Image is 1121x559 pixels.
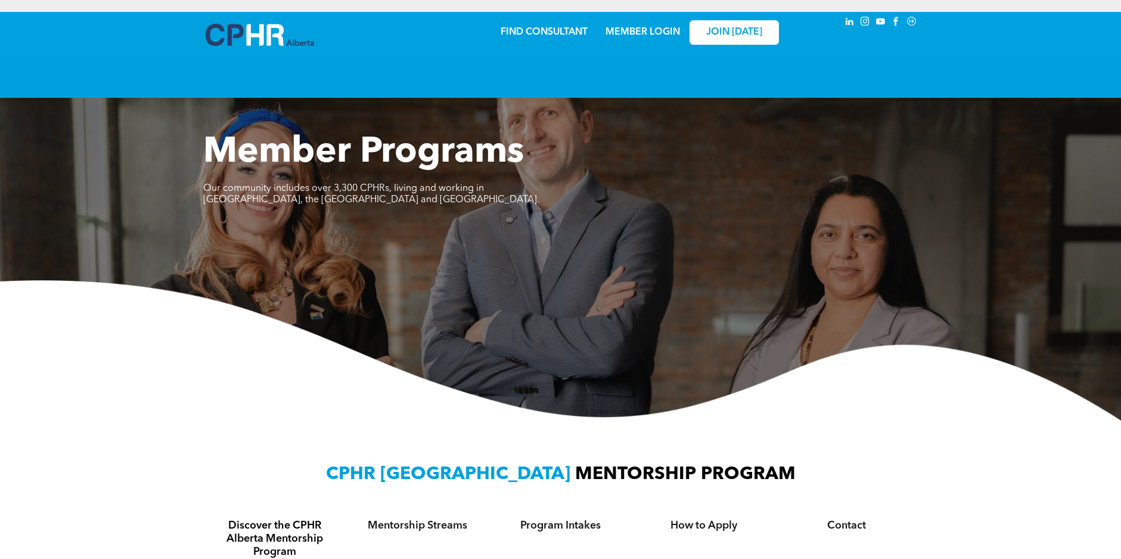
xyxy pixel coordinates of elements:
a: Social network [905,15,918,31]
h4: Program Intakes [500,519,622,532]
a: youtube [874,15,887,31]
a: linkedin [843,15,856,31]
span: Member Programs [203,135,524,171]
span: JOIN [DATE] [706,27,762,38]
h4: How to Apply [643,519,765,532]
span: MENTORSHIP PROGRAM [575,465,796,483]
span: Our community includes over 3,300 CPHRs, living and working in [GEOGRAPHIC_DATA], the [GEOGRAPHIC... [203,184,539,205]
a: MEMBER LOGIN [605,27,680,37]
span: CPHR [GEOGRAPHIC_DATA] [326,465,570,483]
img: A blue and white logo for cp alberta [206,24,314,46]
h4: Mentorship Streams [357,519,479,532]
a: JOIN [DATE] [690,20,779,45]
a: instagram [859,15,872,31]
a: FIND CONSULTANT [501,27,588,37]
h4: Contact [786,519,908,532]
a: facebook [890,15,903,31]
h4: Discover the CPHR Alberta Mentorship Program [214,519,336,558]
